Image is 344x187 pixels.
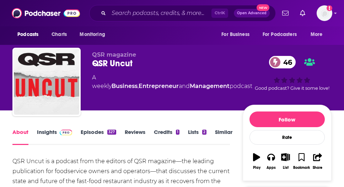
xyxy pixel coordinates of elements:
[12,129,28,145] a: About
[234,9,270,17] button: Open AdvancedNew
[81,129,116,145] a: Episodes327
[293,149,310,174] button: Bookmark
[237,11,267,15] span: Open Advanced
[264,149,279,174] button: Apps
[75,28,114,41] button: open menu
[263,30,297,40] span: For Podcasters
[17,30,38,40] span: Podcasts
[60,130,72,135] img: Podchaser Pro
[190,83,230,89] a: Management
[176,130,179,135] div: 1
[12,28,48,41] button: open menu
[267,166,276,170] div: Apps
[112,83,138,89] a: Business
[154,129,179,145] a: Credits1
[311,30,323,40] span: More
[89,5,276,21] div: Search podcasts, credits, & more...
[37,129,72,145] a: InsightsPodchaser Pro
[255,85,329,91] span: Good podcast? Give it some love!
[139,83,179,89] a: Entrepreneur
[249,149,264,174] button: Play
[188,129,206,145] a: Lists2
[278,149,293,174] button: List
[14,49,79,115] img: QSR Uncut
[317,5,332,21] button: Show profile menu
[327,5,332,11] svg: Add a profile image
[317,5,332,21] img: User Profile
[125,129,145,145] a: Reviews
[52,30,67,40] span: Charts
[306,28,332,41] button: open menu
[253,166,260,170] div: Play
[297,7,308,19] a: Show notifications dropdown
[257,4,269,11] span: New
[221,30,249,40] span: For Business
[252,51,332,95] div: 46Good podcast? Give it some love!
[279,7,291,19] a: Show notifications dropdown
[283,166,289,170] div: List
[92,51,136,58] span: QSR magazine
[202,130,206,135] div: 2
[107,130,116,135] div: 327
[258,28,307,41] button: open menu
[80,30,105,40] span: Monitoring
[211,9,228,18] span: Ctrl K
[179,83,190,89] span: and
[47,28,71,41] a: Charts
[216,28,258,41] button: open menu
[12,6,80,20] img: Podchaser - Follow, Share and Rate Podcasts
[317,5,332,21] span: Logged in as aweed
[249,111,325,127] button: Follow
[293,166,310,170] div: Bookmark
[249,130,325,145] div: Rate
[138,83,139,89] span: ,
[310,149,325,174] button: Share
[276,56,296,68] span: 46
[269,56,296,68] a: 46
[109,7,211,19] input: Search podcasts, credits, & more...
[92,73,252,90] div: A weekly podcast
[313,166,322,170] div: Share
[215,129,232,145] a: Similar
